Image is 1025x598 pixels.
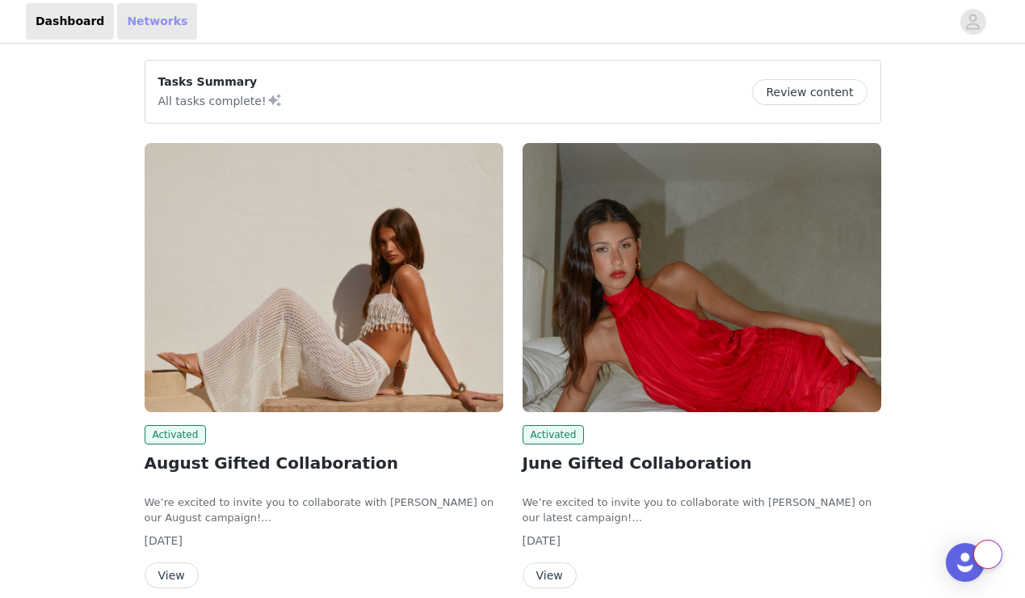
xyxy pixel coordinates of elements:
a: Dashboard [26,3,114,40]
h2: June Gifted Collaboration [523,451,881,475]
button: View [523,562,577,588]
span: Activated [145,425,207,444]
p: We’re excited to invite you to collaborate with [PERSON_NAME] on our August campaign! [145,495,503,526]
a: Networks [117,3,197,40]
a: View [145,570,199,582]
a: View [523,570,577,582]
img: Peppermayo USA [523,143,881,412]
p: We’re excited to invite you to collaborate with [PERSON_NAME] on our latest campaign! [523,495,881,526]
span: [DATE] [523,534,561,547]
button: Review content [752,79,867,105]
img: Peppermayo USA [145,143,503,412]
h2: August Gifted Collaboration [145,451,503,475]
div: Open Intercom Messenger [946,543,985,582]
span: [DATE] [145,534,183,547]
p: Tasks Summary [158,74,283,91]
button: View [145,562,199,588]
p: All tasks complete! [158,91,283,110]
div: avatar [965,9,981,35]
span: Activated [523,425,585,444]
